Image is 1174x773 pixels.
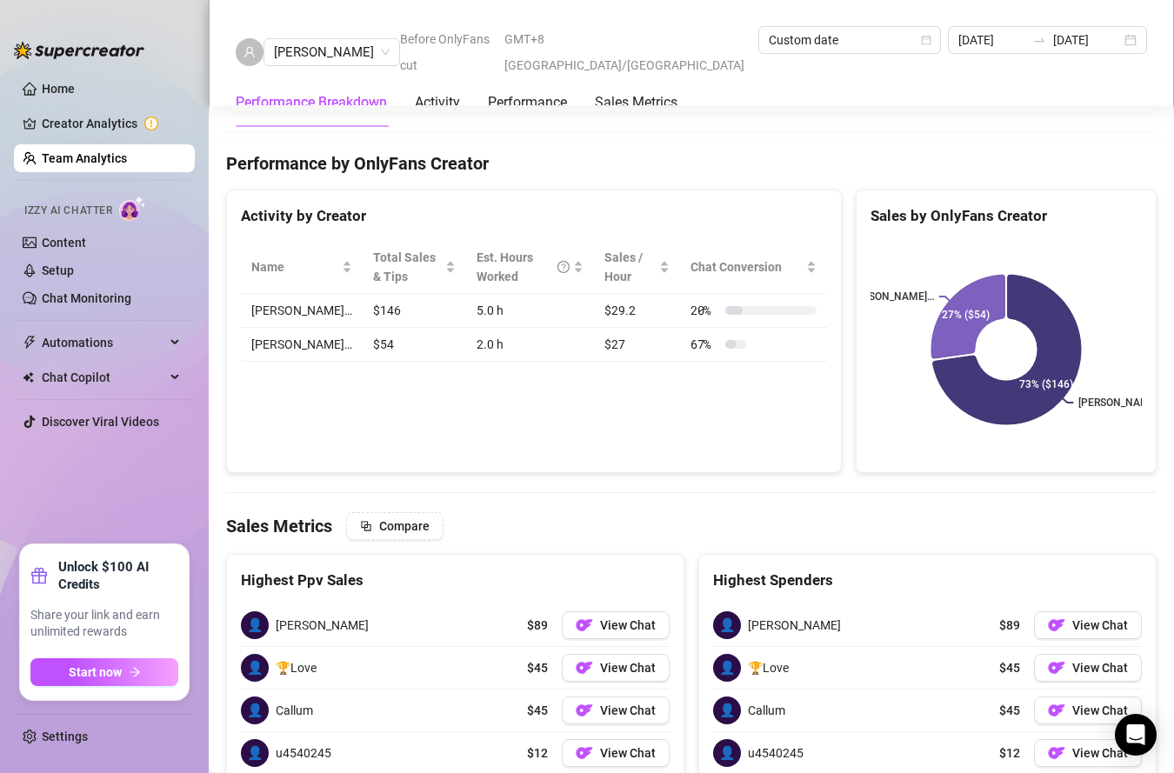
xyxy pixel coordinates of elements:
[527,616,548,635] span: $89
[562,611,670,639] button: OFView Chat
[1072,746,1128,760] span: View Chat
[1048,702,1065,719] img: OF
[226,514,332,538] h4: Sales Metrics
[30,658,178,686] button: Start nowarrow-right
[576,702,593,719] img: OF
[527,743,548,763] span: $12
[241,654,269,682] span: 👤
[562,654,670,682] button: OFView Chat
[1034,654,1142,682] button: OFView Chat
[42,415,159,429] a: Discover Viral Videos
[921,35,931,45] span: calendar
[870,204,1142,228] div: Sales by OnlyFans Creator
[42,263,74,277] a: Setup
[1034,611,1142,639] button: OFView Chat
[69,665,122,679] span: Start now
[400,26,494,78] span: Before OnlyFans cut
[1032,33,1046,47] span: swap-right
[600,618,656,632] span: View Chat
[488,92,567,113] div: Performance
[58,558,178,593] strong: Unlock $100 AI Credits
[527,658,548,677] span: $45
[713,654,741,682] span: 👤
[236,92,387,113] div: Performance Breakdown
[1072,703,1128,717] span: View Chat
[1072,618,1128,632] span: View Chat
[276,701,313,720] span: Callum
[527,701,548,720] span: $45
[241,611,269,639] span: 👤
[251,257,338,277] span: Name
[595,92,677,113] div: Sales Metrics
[226,151,1157,176] h4: Performance by OnlyFans Creator
[243,46,256,58] span: user
[363,294,466,328] td: $146
[562,739,670,767] button: OFView Chat
[1034,696,1142,724] button: OFView Chat
[1034,739,1142,767] a: OFView Chat
[1115,714,1157,756] div: Open Intercom Messenger
[999,658,1020,677] span: $45
[999,616,1020,635] span: $89
[30,607,178,641] span: Share your link and earn unlimited rewards
[346,512,444,540] button: Compare
[1072,661,1128,675] span: View Chat
[276,616,369,635] span: [PERSON_NAME]
[241,294,363,328] td: [PERSON_NAME]…
[42,82,75,96] a: Home
[360,520,372,532] span: block
[958,30,1026,50] input: Start date
[1053,30,1121,50] input: End date
[30,567,48,584] span: gift
[999,701,1020,720] span: $45
[477,248,570,286] div: Est. Hours Worked
[600,661,656,675] span: View Chat
[557,248,570,286] span: question-circle
[241,739,269,767] span: 👤
[42,730,88,743] a: Settings
[129,666,141,678] span: arrow-right
[119,196,146,221] img: AI Chatter
[847,290,934,303] text: [PERSON_NAME]…
[713,611,741,639] span: 👤
[466,328,594,362] td: 2.0 h
[504,26,747,78] span: GMT+8 [GEOGRAPHIC_DATA]/[GEOGRAPHIC_DATA]
[576,659,593,676] img: OF
[576,616,593,634] img: OF
[713,569,1142,592] div: Highest Spenders
[713,696,741,724] span: 👤
[594,294,680,328] td: $29.2
[562,696,670,724] button: OFView Chat
[42,329,165,357] span: Automations
[241,696,269,724] span: 👤
[415,92,460,113] div: Activity
[363,328,466,362] td: $54
[276,743,331,763] span: u4540245
[42,236,86,250] a: Content
[690,257,803,277] span: Chat Conversion
[594,328,680,362] td: $27
[42,291,131,305] a: Chat Monitoring
[600,703,656,717] span: View Chat
[576,744,593,762] img: OF
[690,335,718,354] span: 67 %
[241,241,363,294] th: Name
[690,301,718,320] span: 20 %
[363,241,466,294] th: Total Sales & Tips
[748,658,789,677] span: 🏆Love
[600,746,656,760] span: View Chat
[1048,744,1065,762] img: OF
[680,241,827,294] th: Chat Conversion
[23,371,34,383] img: Chat Copilot
[241,204,827,228] div: Activity by Creator
[604,248,656,286] span: Sales / Hour
[42,110,181,137] a: Creator Analytics exclamation-circle
[241,328,363,362] td: [PERSON_NAME]…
